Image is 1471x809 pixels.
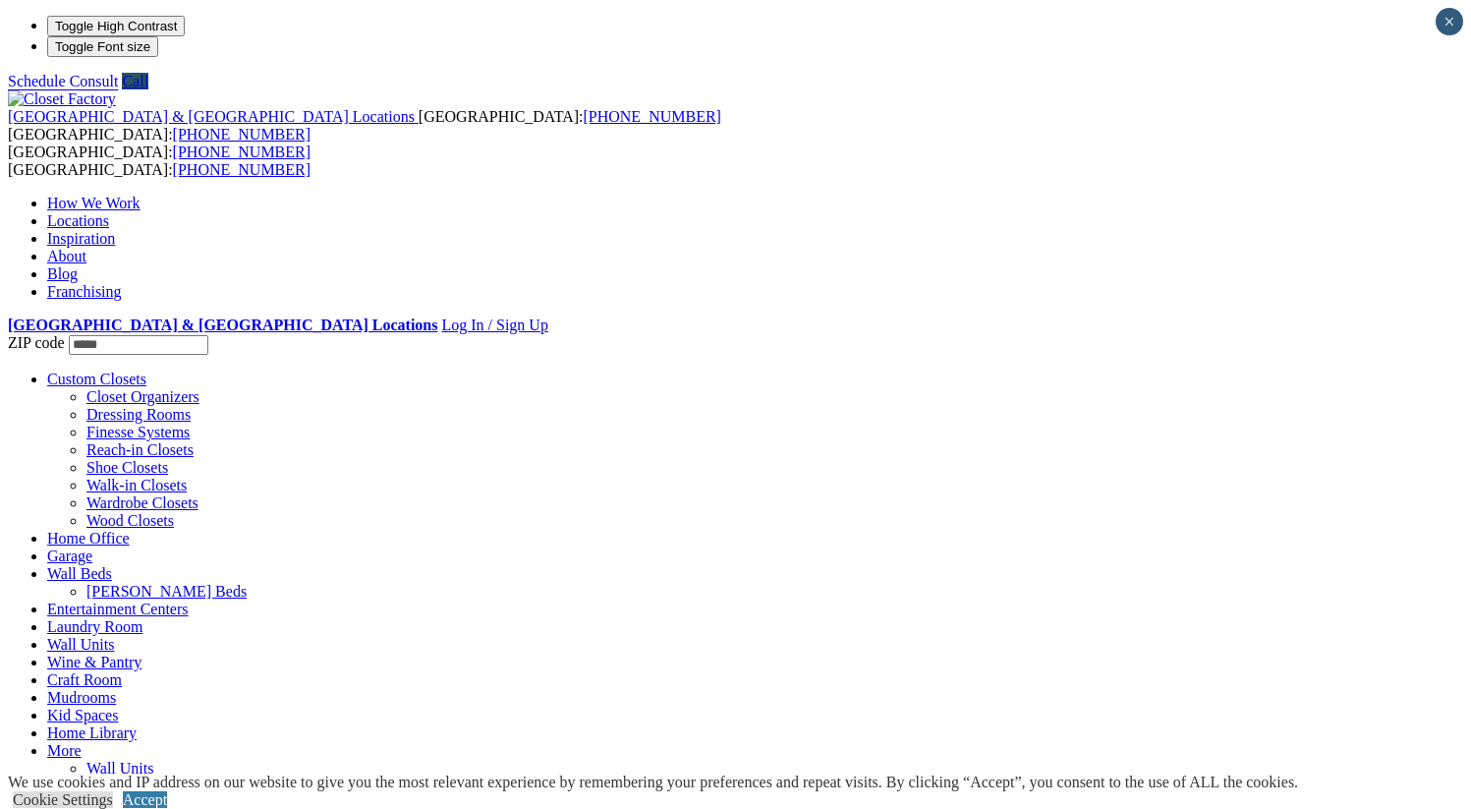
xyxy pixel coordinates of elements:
[123,791,167,808] a: Accept
[86,760,153,777] a: Wall Units
[86,406,191,423] a: Dressing Rooms
[47,689,116,706] a: Mudrooms
[86,388,199,405] a: Closet Organizers
[86,494,198,511] a: Wardrobe Closets
[86,512,174,529] a: Wood Closets
[47,671,122,688] a: Craft Room
[47,36,158,57] button: Toggle Font size
[8,108,415,125] span: [GEOGRAPHIC_DATA] & [GEOGRAPHIC_DATA] Locations
[86,459,168,476] a: Shoe Closets
[55,19,177,33] span: Toggle High Contrast
[69,335,208,355] input: Enter your Zip code
[86,583,247,600] a: [PERSON_NAME] Beds
[47,265,78,282] a: Blog
[8,774,1298,791] div: We use cookies and IP address on our website to give you the most relevant experience by remember...
[173,161,311,178] a: [PHONE_NUMBER]
[47,618,142,635] a: Laundry Room
[47,724,137,741] a: Home Library
[47,230,115,247] a: Inspiration
[583,108,720,125] a: [PHONE_NUMBER]
[122,73,148,89] a: Call
[8,108,419,125] a: [GEOGRAPHIC_DATA] & [GEOGRAPHIC_DATA] Locations
[86,477,187,493] a: Walk-in Closets
[47,371,146,387] a: Custom Closets
[1436,8,1463,35] button: Close
[86,441,194,458] a: Reach-in Closets
[8,73,118,89] a: Schedule Consult
[47,548,92,564] a: Garage
[8,144,311,178] span: [GEOGRAPHIC_DATA]: [GEOGRAPHIC_DATA]:
[8,317,437,333] a: [GEOGRAPHIC_DATA] & [GEOGRAPHIC_DATA] Locations
[441,317,547,333] a: Log In / Sign Up
[8,334,65,351] span: ZIP code
[47,742,82,759] a: More menu text will display only on big screen
[47,195,141,211] a: How We Work
[173,126,311,143] a: [PHONE_NUMBER]
[47,565,112,582] a: Wall Beds
[47,248,86,264] a: About
[47,283,122,300] a: Franchising
[47,636,114,653] a: Wall Units
[173,144,311,160] a: [PHONE_NUMBER]
[47,707,118,723] a: Kid Spaces
[47,16,185,36] button: Toggle High Contrast
[47,212,109,229] a: Locations
[13,791,113,808] a: Cookie Settings
[47,530,130,547] a: Home Office
[55,39,150,54] span: Toggle Font size
[8,90,116,108] img: Closet Factory
[8,108,721,143] span: [GEOGRAPHIC_DATA]: [GEOGRAPHIC_DATA]:
[86,424,190,440] a: Finesse Systems
[47,601,189,617] a: Entertainment Centers
[47,654,141,670] a: Wine & Pantry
